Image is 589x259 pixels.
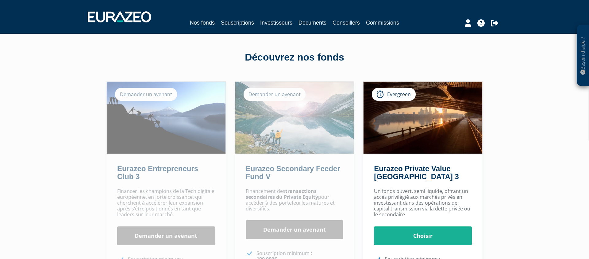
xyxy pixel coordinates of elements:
[374,226,472,245] a: Choisir
[366,18,399,27] a: Commissions
[246,164,340,181] a: Eurazeo Secondary Feeder Fund V
[117,226,215,245] a: Demander un avenant
[374,164,459,181] a: Eurazeo Private Value [GEOGRAPHIC_DATA] 3
[221,18,254,27] a: Souscriptions
[246,220,344,239] a: Demander un avenant
[235,82,354,154] img: Eurazeo Secondary Feeder Fund V
[260,18,292,27] a: Investisseurs
[374,188,472,218] p: Un fonds ouvert, semi liquide, offrant un accès privilégié aux marchés privés en investissant dan...
[190,18,215,28] a: Nos fonds
[244,88,306,101] div: Demander un avenant
[115,88,177,101] div: Demander un avenant
[364,82,482,154] img: Eurazeo Private Value Europe 3
[88,11,151,22] img: 1732889491-logotype_eurazeo_blanc_rvb.png
[298,18,326,27] a: Documents
[246,188,344,212] p: Financement des pour accéder à des portefeuilles matures et diversifiés.
[117,164,198,181] a: Eurazeo Entrepreneurs Club 3
[372,88,416,101] div: Evergreen
[107,82,225,154] img: Eurazeo Entrepreneurs Club 3
[579,28,587,83] p: Besoin d'aide ?
[120,50,469,65] div: Découvrez nos fonds
[117,188,215,218] p: Financer les champions de la Tech digitale européenne, en forte croissance, qui cherchent à accél...
[333,18,360,27] a: Conseillers
[246,188,318,200] strong: transactions secondaires du Private Equity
